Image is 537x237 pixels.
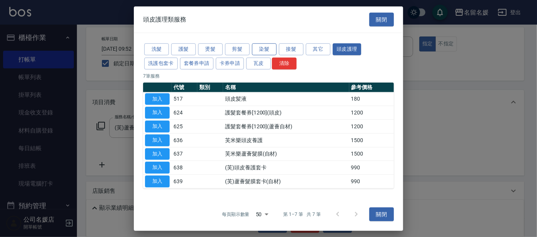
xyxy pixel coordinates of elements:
button: 染髮 [252,43,277,55]
td: 639 [172,174,197,188]
p: 第 1–7 筆 共 7 筆 [284,211,321,218]
button: 加入 [145,176,170,187]
button: 其它 [306,43,330,55]
td: 625 [172,119,197,133]
td: 180 [349,92,394,106]
button: 加入 [145,148,170,160]
button: 加入 [145,162,170,174]
td: (芙)頭皮養護套卡 [223,161,349,175]
button: 關閉 [369,12,394,27]
button: 卡券申請 [216,58,244,70]
td: 638 [172,161,197,175]
span: 頭皮護理類服務 [143,16,186,23]
td: 517 [172,92,197,106]
button: 加入 [145,121,170,133]
td: 1200 [349,106,394,120]
td: 1500 [349,133,394,147]
td: 637 [172,147,197,161]
button: 頭皮護理 [333,43,361,55]
td: 990 [349,161,394,175]
td: 頭皮髪液 [223,92,349,106]
button: 清除 [272,58,297,70]
th: 參考價格 [349,82,394,92]
p: 每頁顯示數量 [222,211,250,218]
td: 芙米樂蘆薈髮膜(自材) [223,147,349,161]
th: 代號 [172,82,197,92]
button: 護髮 [171,43,196,55]
button: 洗護包套卡 [144,58,178,70]
button: 瓦皮 [246,58,271,70]
td: 990 [349,174,394,188]
td: 636 [172,133,197,147]
p: 7 筆服務 [143,72,394,79]
td: 芙米樂頭皮養護 [223,133,349,147]
th: 類別 [197,82,223,92]
td: (芙)蘆薈髮膜套卡(自材) [223,174,349,188]
button: 加入 [145,134,170,146]
div: 50 [253,204,271,225]
button: 加入 [145,93,170,105]
td: 護髮套餐券[1200](頭皮) [223,106,349,120]
td: 護髮套餐券[1200](蘆薈自材) [223,119,349,133]
button: 套餐券申請 [180,58,213,70]
td: 1500 [349,147,394,161]
button: 洗髮 [144,43,169,55]
button: 接髮 [279,43,304,55]
button: 剪髮 [225,43,250,55]
th: 名稱 [223,82,349,92]
button: 關閉 [369,207,394,221]
td: 1200 [349,119,394,133]
td: 624 [172,106,197,120]
button: 加入 [145,107,170,119]
button: 燙髮 [198,43,223,55]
